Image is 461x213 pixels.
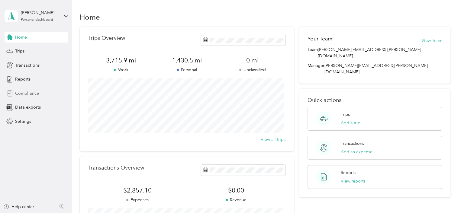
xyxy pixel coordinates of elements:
[341,170,356,176] p: Reports
[15,90,39,97] span: Compliance
[88,165,144,171] p: Transactions Overview
[220,67,285,73] p: Unclassified
[308,62,324,75] span: Manager
[15,104,41,110] span: Data exports
[308,46,318,59] span: Team
[341,111,350,118] p: Trips
[15,118,31,125] span: Settings
[318,46,442,59] span: [PERSON_NAME][EMAIL_ADDRESS][PERSON_NAME][DOMAIN_NAME]
[324,63,428,75] span: [PERSON_NAME][EMAIL_ADDRESS][PERSON_NAME][DOMAIN_NAME]
[15,62,40,68] span: Transactions
[341,178,365,184] button: View reports
[15,48,24,54] span: Trips
[88,56,154,65] span: 3,715.9 mi
[3,204,34,210] button: Help center
[220,56,285,65] span: 0 mi
[88,35,125,41] p: Trips Overview
[80,14,100,20] h1: Home
[88,67,154,73] p: Work
[427,179,461,213] iframe: Everlance-gr Chat Button Frame
[154,67,220,73] p: Personal
[88,197,187,203] p: Expenses
[21,10,59,16] div: [PERSON_NAME]
[308,97,442,103] p: Quick actions
[341,120,360,126] button: Add a trip
[187,186,285,195] span: $0.00
[341,149,372,155] button: Add an expense
[308,35,332,43] h2: Your Team
[154,56,220,65] span: 1,430.5 mi
[421,37,442,44] button: View Team
[341,140,364,147] p: Transactions
[15,76,31,82] span: Reports
[187,197,285,203] p: Revenue
[261,136,285,143] button: View all trips
[88,186,187,195] span: $2,857.10
[15,34,27,40] span: Home
[21,18,53,22] div: Personal dashboard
